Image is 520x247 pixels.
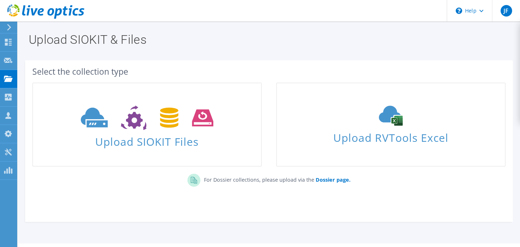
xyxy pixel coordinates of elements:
[200,174,350,184] p: For Dossier collections, please upload via the
[32,83,262,167] a: Upload SIOKIT Files
[456,8,462,14] svg: \n
[277,128,505,144] span: Upload RVTools Excel
[29,33,506,46] h1: Upload SIOKIT & Files
[32,67,506,75] div: Select the collection type
[501,5,512,17] span: JF
[33,132,261,147] span: Upload SIOKIT Files
[314,176,350,183] a: Dossier page.
[316,176,350,183] b: Dossier page.
[276,83,506,167] a: Upload RVTools Excel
